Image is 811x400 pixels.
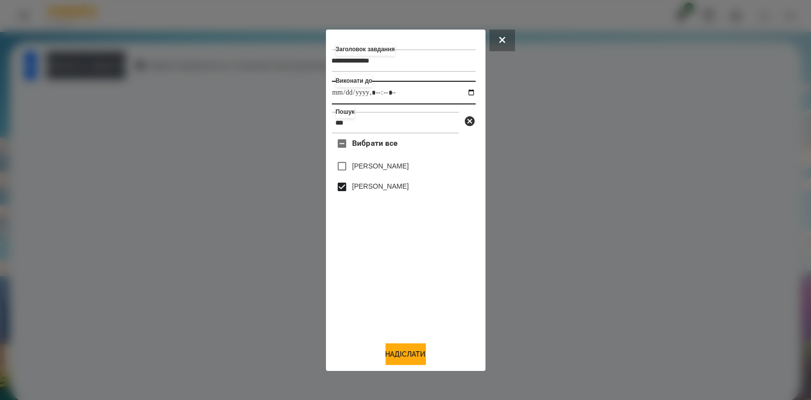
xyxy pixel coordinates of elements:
[336,106,355,118] label: Пошук
[336,43,395,56] label: Заголовок завдання
[386,343,426,365] button: Надіслати
[336,75,373,87] label: Виконати до
[352,181,409,191] label: [PERSON_NAME]
[352,161,409,171] label: [PERSON_NAME]
[352,137,398,149] span: Вибрати все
